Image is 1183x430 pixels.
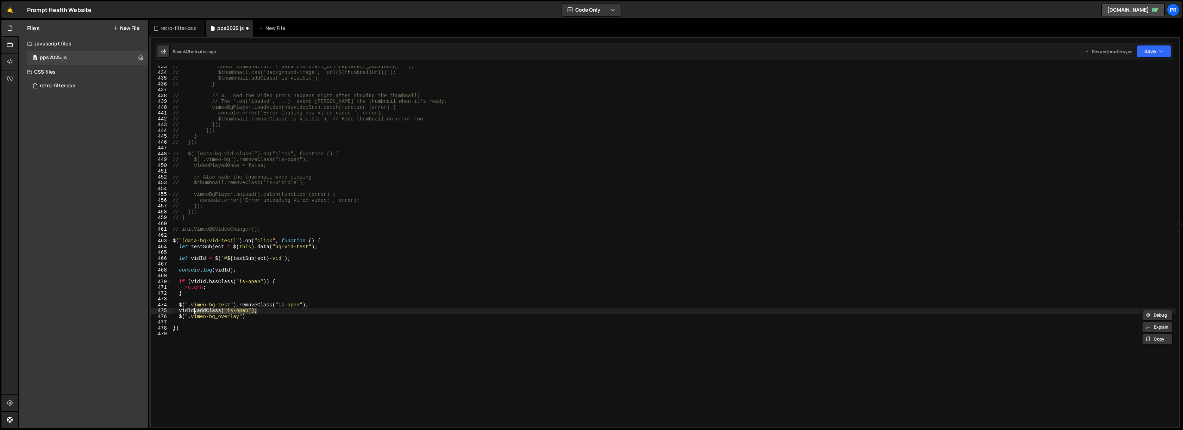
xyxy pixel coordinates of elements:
[113,25,139,31] button: New File
[151,133,171,139] div: 445
[151,285,171,291] div: 471
[151,308,171,314] div: 475
[1085,49,1133,55] div: Dev and prod in sync
[151,226,171,232] div: 461
[151,291,171,297] div: 472
[151,116,171,122] div: 442
[151,203,171,209] div: 457
[151,70,171,76] div: 434
[27,51,148,65] div: 16625/45293.js
[1,1,19,18] a: 🤙
[151,302,171,308] div: 474
[151,174,171,180] div: 452
[1101,4,1165,16] a: [DOMAIN_NAME]
[151,221,171,227] div: 460
[151,250,171,256] div: 465
[27,24,40,32] h2: Files
[151,279,171,285] div: 470
[151,81,171,87] div: 436
[151,215,171,221] div: 459
[19,65,148,79] div: CSS files
[151,325,171,331] div: 478
[151,267,171,273] div: 468
[173,49,216,55] div: Saved
[19,37,148,51] div: Javascript files
[151,180,171,186] div: 453
[151,99,171,105] div: 439
[151,186,171,192] div: 454
[151,331,171,337] div: 479
[1167,4,1179,16] a: Pr
[151,145,171,151] div: 447
[151,105,171,111] div: 440
[40,83,75,89] div: retro-filter.css
[151,198,171,204] div: 456
[27,79,148,93] div: 16625/45443.css
[151,128,171,134] div: 444
[33,56,37,61] span: 0
[151,75,171,81] div: 435
[151,110,171,116] div: 441
[151,273,171,279] div: 469
[151,139,171,145] div: 446
[151,64,171,70] div: 433
[1142,310,1172,320] button: Debug
[217,25,244,32] div: pps2025.js
[151,296,171,302] div: 473
[151,261,171,267] div: 467
[1142,322,1172,332] button: Explain
[1137,45,1171,58] button: Save
[151,192,171,198] div: 455
[151,87,171,93] div: 437
[258,25,288,32] div: New File
[151,163,171,169] div: 450
[151,256,171,262] div: 466
[1142,334,1172,344] button: Copy
[151,314,171,320] div: 476
[151,319,171,325] div: 477
[40,55,67,61] div: pps2025.js
[151,151,171,157] div: 448
[185,49,216,55] div: 49 minutes ago
[562,4,621,16] button: Code Only
[151,238,171,244] div: 463
[27,6,92,14] div: Prompt Health Website
[151,93,171,99] div: 438
[151,232,171,238] div: 462
[151,209,171,215] div: 458
[151,157,171,163] div: 449
[151,244,171,250] div: 464
[161,25,196,32] div: retro-filter.css
[151,122,171,128] div: 443
[151,168,171,174] div: 451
